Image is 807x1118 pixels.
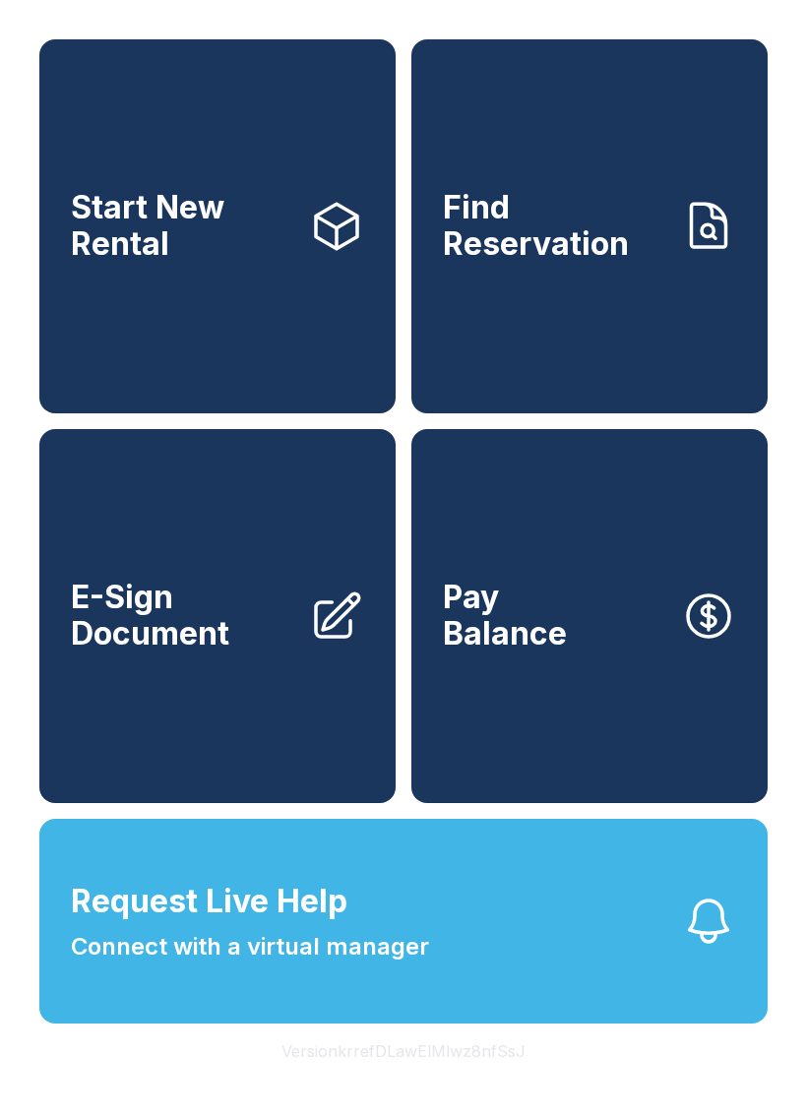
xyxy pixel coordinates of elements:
a: Find Reservation [411,39,768,413]
a: Start New Rental [39,39,396,413]
a: E-Sign Document [39,429,396,803]
span: Pay Balance [443,580,567,652]
button: PayBalance [411,429,768,803]
span: Start New Rental [71,190,293,262]
button: VersionkrrefDLawElMlwz8nfSsJ [266,1024,541,1079]
button: Request Live HelpConnect with a virtual manager [39,819,768,1024]
span: Find Reservation [443,190,665,262]
span: Request Live Help [71,878,347,925]
span: E-Sign Document [71,580,293,652]
span: Connect with a virtual manager [71,929,429,964]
